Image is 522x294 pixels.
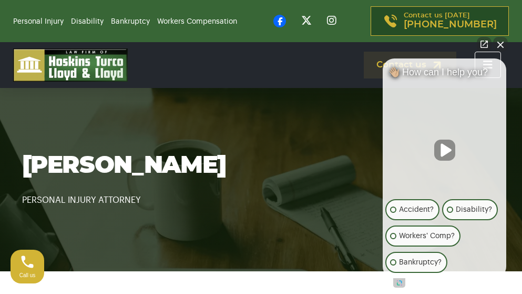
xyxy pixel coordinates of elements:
a: Contact us [DATE][PHONE_NUMBER] [371,6,509,36]
h1: [PERSON_NAME] [22,151,500,180]
span: [PHONE_NUMBER] [404,19,497,30]
div: 👋🏼 How can I help you? [383,66,506,83]
span: PERSONAL INJURY ATTORNEY [22,196,141,204]
a: Open intaker chat [393,278,405,288]
button: Toggle navigation [475,52,501,78]
a: Contact us [364,52,456,79]
span: Call us [19,272,36,278]
p: Accident? [399,203,434,216]
button: Unmute video [434,140,455,161]
button: Close Intaker Chat Widget [493,37,508,52]
a: Disability [71,18,104,25]
img: logo [13,48,128,82]
a: Open direct chat [477,37,492,52]
p: Bankruptcy? [399,256,442,269]
a: Bankruptcy [111,18,150,25]
p: Disability? [456,203,492,216]
a: Personal Injury [13,18,64,25]
a: Workers Compensation [157,18,237,25]
p: Workers' Comp? [399,230,455,242]
p: Contact us [DATE] [404,12,497,30]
